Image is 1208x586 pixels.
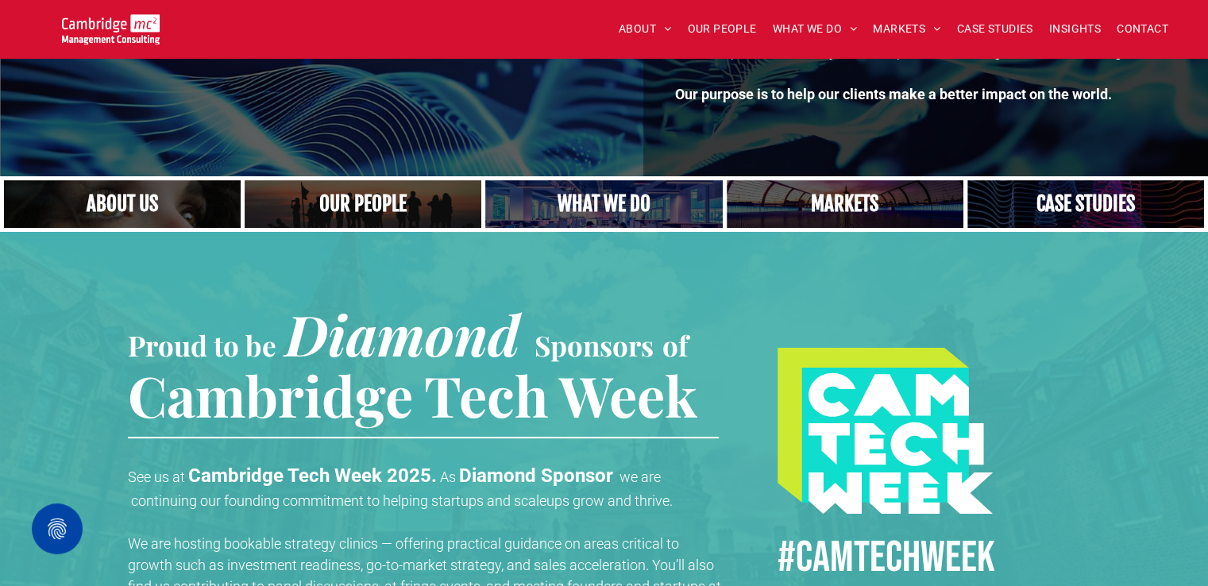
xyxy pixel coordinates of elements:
span: of [662,326,688,364]
span: Diamond [285,296,520,371]
img: Go to Homepage [62,14,160,44]
a: A crowd in silhouette at sunset, on a rise or lookout point [245,180,481,228]
strong: Our purpose is to help our clients make a better impact on the world. [675,86,1112,102]
span: What makes us different from other consultancies is our team. We only employ senior experts who h... [675,21,1164,60]
a: Your Business Transformed | Cambridge Management Consulting [62,17,160,33]
span: Proud to be [128,326,276,364]
strong: Cambridge Tech Week 2025. [188,465,437,487]
span: continuing our founding commitment to helping startups and scaleups grow and thrive. [131,492,673,509]
a: A yoga teacher lifting his whole body off the ground in the peacock pose [485,180,722,228]
span: #CamTECHWEEK [778,531,995,584]
span: As [440,468,456,485]
span: we are [619,468,661,485]
span: See us at [128,468,185,485]
a: MARKETS [865,17,948,41]
a: Our Markets | Cambridge Management Consulting [727,180,963,228]
a: Close up of woman's face, centered on her eyes [4,180,241,228]
a: OUR PEOPLE [679,17,764,41]
img: #CAMTECHWEEK logo, Procurement [778,348,994,514]
strong: Diamond Sponsor [459,465,613,487]
a: CONTACT [1109,17,1176,41]
a: WHAT WE DO [765,17,866,41]
a: CASE STUDIES | See an Overview of All Our Case Studies | Cambridge Management Consulting [967,180,1204,228]
span: Sponsors [535,326,654,364]
span: Cambridge Tech Week [128,357,697,432]
a: INSIGHTS [1041,17,1109,41]
a: ABOUT [611,17,680,41]
a: CASE STUDIES [949,17,1041,41]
